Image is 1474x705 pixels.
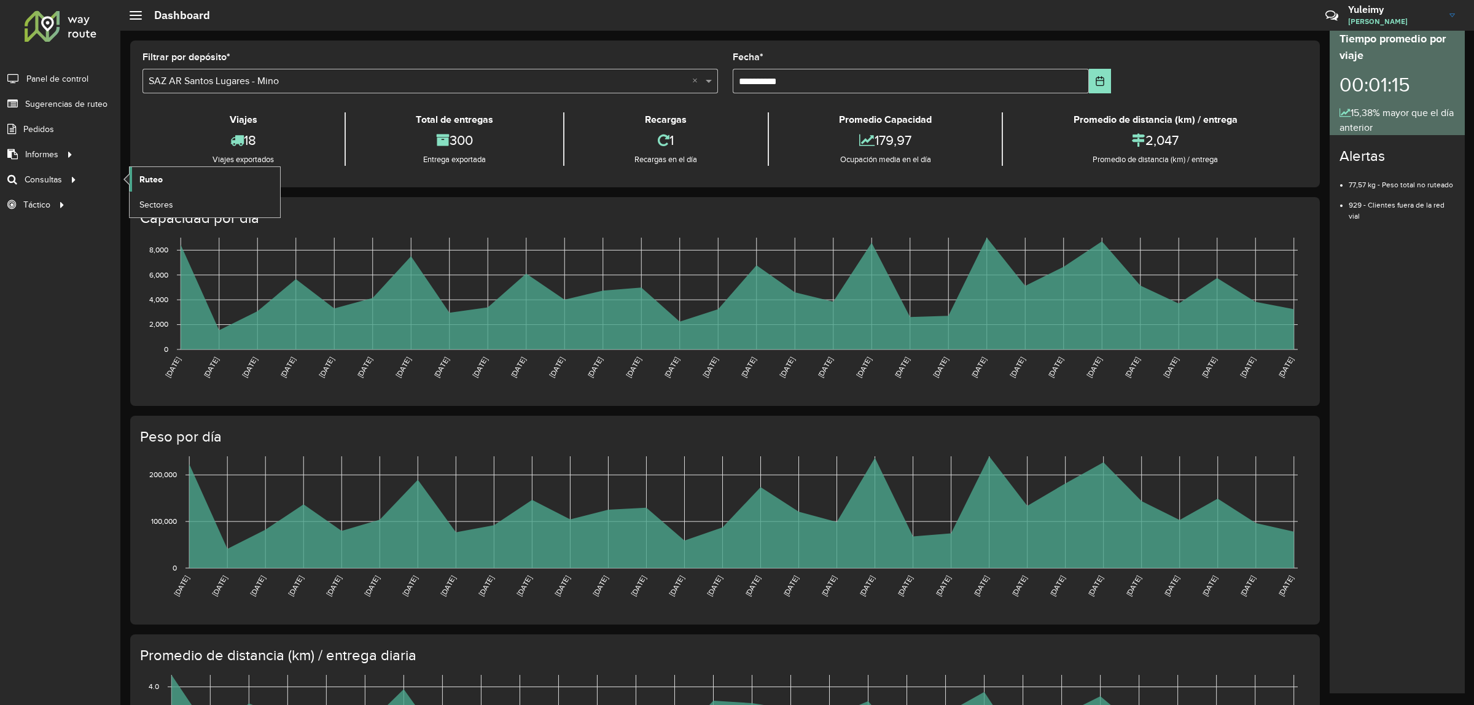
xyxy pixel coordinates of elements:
a: Ruteo [130,167,280,192]
text: 4.0 [149,683,159,691]
text: [DATE] [279,356,297,379]
text: [DATE] [439,574,457,598]
div: Tiempo promedio por viaje [1339,31,1455,64]
text: [DATE] [1125,574,1142,598]
li: 929 - Clientes fuera de la red vial [1349,190,1455,222]
span: Sugerencias de ruteo [25,98,107,111]
span: Táctico [23,198,50,211]
text: 200,000 [149,470,177,478]
text: [DATE] [1200,356,1218,379]
text: [DATE] [625,356,642,379]
text: [DATE] [1277,574,1295,598]
text: [DATE] [1239,356,1257,379]
text: [DATE] [668,574,685,598]
text: [DATE] [630,574,647,598]
text: [DATE] [202,356,220,379]
div: Promedio de distancia (km) / entrega [1006,112,1304,127]
text: [DATE] [363,574,381,598]
text: [DATE] [471,356,489,379]
text: 2,000 [149,321,168,329]
text: [DATE] [778,356,796,379]
text: [DATE] [970,356,988,379]
text: [DATE] [706,574,723,598]
li: 77,57 kg - Peso total no ruteado [1349,170,1455,190]
text: [DATE] [1008,356,1026,379]
text: [DATE] [432,356,450,379]
div: Viajes [146,112,341,127]
span: Panel de control [26,72,88,85]
text: [DATE] [1086,574,1104,598]
text: [DATE] [173,574,190,598]
text: [DATE] [816,356,834,379]
text: [DATE] [515,574,533,598]
text: [DATE] [509,356,527,379]
text: 100,000 [151,517,177,525]
text: [DATE] [394,356,412,379]
span: Informes [25,148,58,161]
text: [DATE] [1163,574,1180,598]
label: Fecha [733,50,763,64]
text: [DATE] [553,574,571,598]
text: [DATE] [164,356,182,379]
label: Filtrar por depósito [142,50,230,64]
text: [DATE] [356,356,373,379]
text: [DATE] [1123,356,1141,379]
text: [DATE] [744,574,762,598]
span: Sectores [139,198,173,211]
a: Contacto rápido [1319,2,1345,29]
div: 18 [146,127,341,154]
div: 1 [567,127,765,154]
h4: Peso por día [140,428,1308,446]
text: [DATE] [1085,356,1103,379]
text: [DATE] [1047,356,1064,379]
div: 15,38% mayor que el día anterior [1339,106,1455,135]
h4: Alertas [1339,147,1455,165]
text: [DATE] [548,356,566,379]
span: [PERSON_NAME] [1348,16,1440,27]
text: 0 [173,564,177,572]
text: [DATE] [893,356,911,379]
text: [DATE] [663,356,680,379]
text: [DATE] [1277,356,1295,379]
div: Promedio Capacidad [772,112,999,127]
text: [DATE] [896,574,914,598]
text: [DATE] [1162,356,1180,379]
div: Recargas [567,112,765,127]
span: Ruteo [139,173,163,186]
text: [DATE] [820,574,838,598]
text: [DATE] [401,574,419,598]
text: [DATE] [249,574,267,598]
div: Entrega exportada [349,154,561,166]
text: [DATE] [972,574,990,598]
h2: Dashboard [142,9,210,22]
div: Promedio de distancia (km) / entrega [1006,154,1304,166]
button: Choose Date [1089,69,1110,93]
text: [DATE] [318,356,335,379]
span: Consultas [25,173,62,186]
a: Sectores [130,192,280,217]
text: [DATE] [287,574,305,598]
text: [DATE] [782,574,800,598]
text: 4,000 [149,295,168,303]
div: 179,97 [772,127,999,154]
text: 6,000 [149,271,168,279]
text: [DATE] [591,574,609,598]
text: [DATE] [855,356,873,379]
div: 300 [349,127,561,154]
text: [DATE] [1201,574,1219,598]
text: 0 [164,345,168,353]
div: 00:01:15 [1339,64,1455,106]
div: Ocupación media en el día [772,154,999,166]
h4: Capacidad por día [140,209,1308,227]
text: [DATE] [211,574,228,598]
text: [DATE] [932,356,950,379]
text: [DATE] [1048,574,1066,598]
div: Viajes exportados [146,154,341,166]
div: Recargas en el día [567,154,765,166]
text: [DATE] [739,356,757,379]
text: [DATE] [1239,574,1257,598]
text: [DATE] [1010,574,1028,598]
text: 8,000 [149,246,168,254]
span: Clear all [692,74,703,88]
text: [DATE] [477,574,495,598]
